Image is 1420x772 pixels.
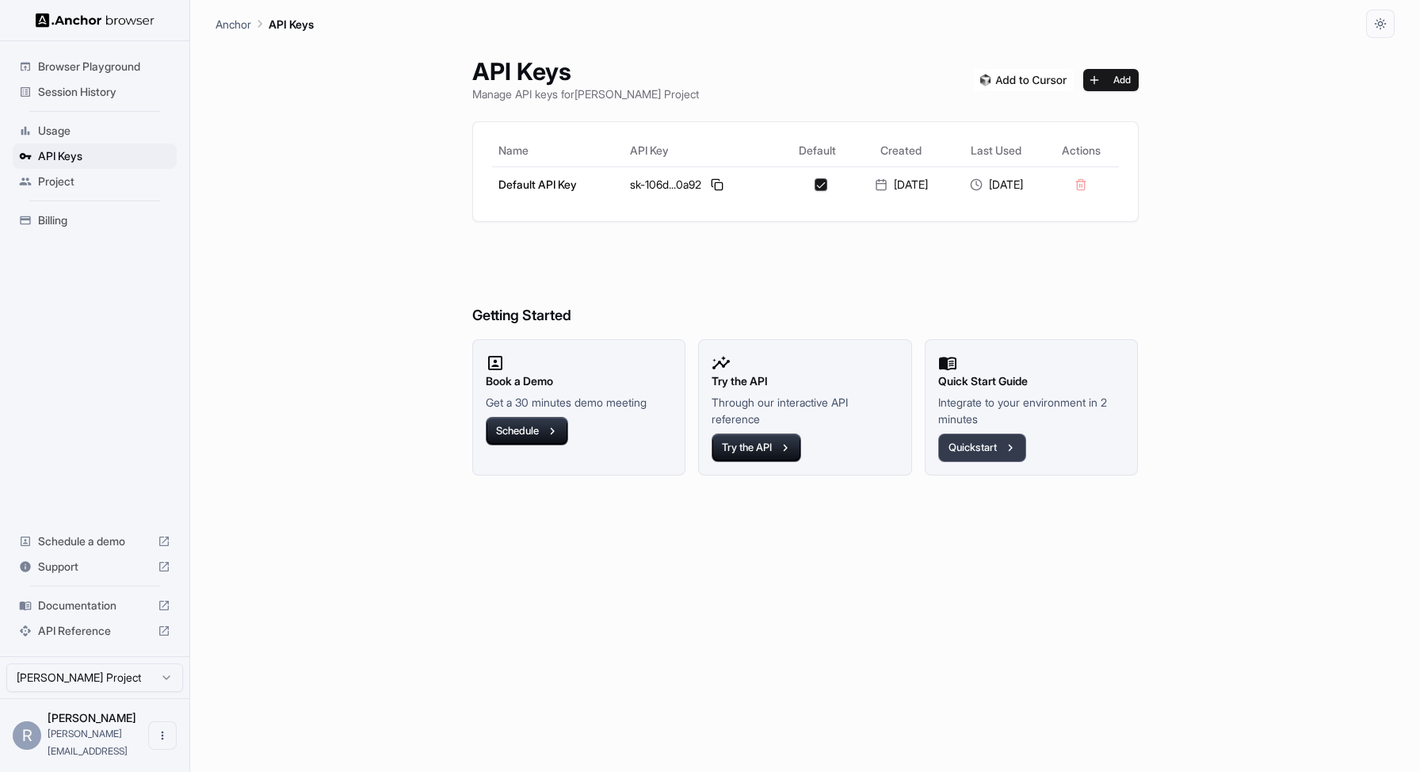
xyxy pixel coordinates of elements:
th: Actions [1044,135,1118,166]
div: R [13,721,41,750]
span: Session History [38,84,170,100]
button: Quickstart [938,434,1026,462]
span: Project [38,174,170,189]
button: Open menu [148,721,177,750]
div: Schedule a demo [13,529,177,554]
div: Documentation [13,593,177,618]
th: Default [781,135,853,166]
td: Default API Key [492,166,624,202]
th: Name [492,135,624,166]
p: Integrate to your environment in 2 minutes [938,394,1125,427]
button: Copy API key [708,175,727,194]
span: API Keys [38,148,170,164]
div: [DATE] [955,177,1037,193]
span: Usage [38,123,170,139]
span: API Reference [38,623,151,639]
div: Usage [13,118,177,143]
p: Get a 30 minutes demo meeting [486,394,673,411]
p: Anchor [216,16,251,32]
div: API Keys [13,143,177,169]
h2: Try the API [712,373,899,390]
span: roy@getlira.ai [48,728,128,757]
p: Manage API keys for [PERSON_NAME] Project [472,86,699,102]
th: Created [853,135,949,166]
div: Billing [13,208,177,233]
div: Support [13,554,177,579]
div: Session History [13,79,177,105]
span: Support [38,559,151,575]
span: Browser Playground [38,59,170,75]
button: Try the API [712,434,801,462]
th: API Key [624,135,782,166]
nav: breadcrumb [216,15,314,32]
div: sk-106d...0a92 [630,175,776,194]
h6: Getting Started [472,241,1139,327]
span: Documentation [38,598,151,613]
button: Add [1083,69,1139,91]
div: Project [13,169,177,194]
span: Billing [38,212,170,228]
p: API Keys [269,16,314,32]
p: Through our interactive API reference [712,394,899,427]
img: Anchor Logo [36,13,155,28]
button: Schedule [486,417,568,445]
h2: Book a Demo [486,373,673,390]
div: Browser Playground [13,54,177,79]
th: Last Used [949,135,1044,166]
div: API Reference [13,618,177,644]
h1: API Keys [472,57,699,86]
img: Add anchorbrowser MCP server to Cursor [974,69,1074,91]
h2: Quick Start Guide [938,373,1125,390]
div: [DATE] [860,177,942,193]
span: Schedule a demo [38,533,151,549]
span: Roy Shachar [48,711,136,724]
